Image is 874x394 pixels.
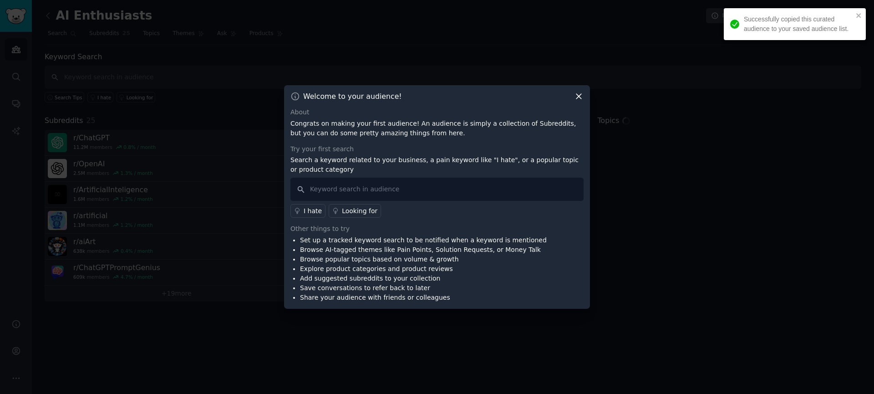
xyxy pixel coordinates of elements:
li: Save conversations to refer back to later [300,283,547,293]
li: Add suggested subreddits to your collection [300,274,547,283]
div: Looking for [342,206,377,216]
div: Try your first search [290,144,584,154]
a: I hate [290,204,325,218]
div: I hate [304,206,322,216]
a: Looking for [329,204,381,218]
div: Other things to try [290,224,584,234]
p: Search a keyword related to your business, a pain keyword like "I hate", or a popular topic or pr... [290,155,584,174]
li: Browse popular topics based on volume & growth [300,255,547,264]
li: Browse AI-tagged themes like Pain Points, Solution Requests, or Money Talk [300,245,547,255]
div: Successfully copied this curated audience to your saved audience list. [744,15,853,34]
button: close [856,12,862,19]
li: Share your audience with friends or colleagues [300,293,547,302]
div: About [290,107,584,117]
p: Congrats on making your first audience! An audience is simply a collection of Subreddits, but you... [290,119,584,138]
li: Set up a tracked keyword search to be notified when a keyword is mentioned [300,235,547,245]
li: Explore product categories and product reviews [300,264,547,274]
h3: Welcome to your audience! [303,92,402,101]
input: Keyword search in audience [290,178,584,201]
